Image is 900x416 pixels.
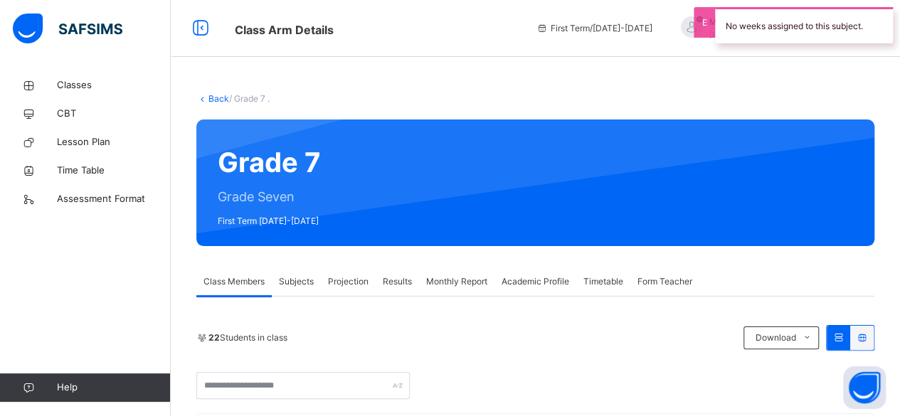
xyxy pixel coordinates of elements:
img: safsims [13,14,122,43]
span: Assessment Format [57,192,171,206]
div: No weeks assigned to this subject. [715,7,893,43]
span: session/term information [536,22,652,35]
span: Download [755,331,795,344]
span: Students in class [208,331,287,344]
span: Projection [328,275,369,288]
span: Class Arm Details [235,23,334,37]
span: Form Teacher [637,275,692,288]
span: Class Members [203,275,265,288]
span: Results [383,275,412,288]
span: Help [57,380,170,395]
span: Classes [57,78,171,92]
span: CBT [57,107,171,121]
span: Time Table [57,164,171,178]
div: MuhsinahChowdhury [667,16,866,41]
span: Academic Profile [502,275,569,288]
span: Timetable [583,275,623,288]
span: Monthly Report [426,275,487,288]
span: / Grade 7 . [229,93,270,104]
span: Subjects [279,275,314,288]
b: 22 [208,332,220,343]
a: Back [208,93,229,104]
button: Open asap [843,366,886,409]
span: Lesson Plan [57,135,171,149]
